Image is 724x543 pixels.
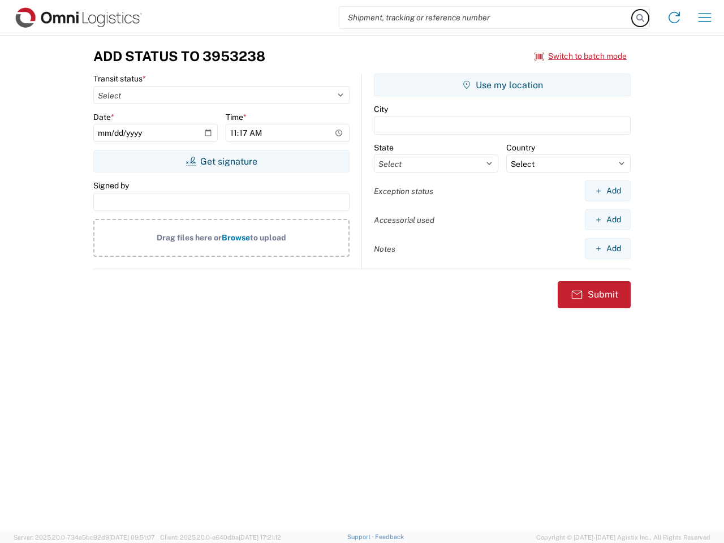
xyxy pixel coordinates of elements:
[93,48,265,64] h3: Add Status to 3953238
[226,112,247,122] label: Time
[536,532,710,542] span: Copyright © [DATE]-[DATE] Agistix Inc., All Rights Reserved
[558,281,631,308] button: Submit
[339,7,632,28] input: Shipment, tracking or reference number
[93,74,146,84] label: Transit status
[585,238,631,259] button: Add
[93,150,350,173] button: Get signature
[374,215,434,225] label: Accessorial used
[250,233,286,242] span: to upload
[374,143,394,153] label: State
[506,143,535,153] label: Country
[222,233,250,242] span: Browse
[374,74,631,96] button: Use my location
[535,47,627,66] button: Switch to batch mode
[374,186,433,196] label: Exception status
[93,180,129,191] label: Signed by
[157,233,222,242] span: Drag files here or
[347,533,376,540] a: Support
[160,534,281,541] span: Client: 2025.20.0-e640dba
[374,104,388,114] label: City
[585,180,631,201] button: Add
[93,112,114,122] label: Date
[14,534,155,541] span: Server: 2025.20.0-734e5bc92d9
[374,244,395,254] label: Notes
[585,209,631,230] button: Add
[239,534,281,541] span: [DATE] 17:21:12
[109,534,155,541] span: [DATE] 09:51:07
[375,533,404,540] a: Feedback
